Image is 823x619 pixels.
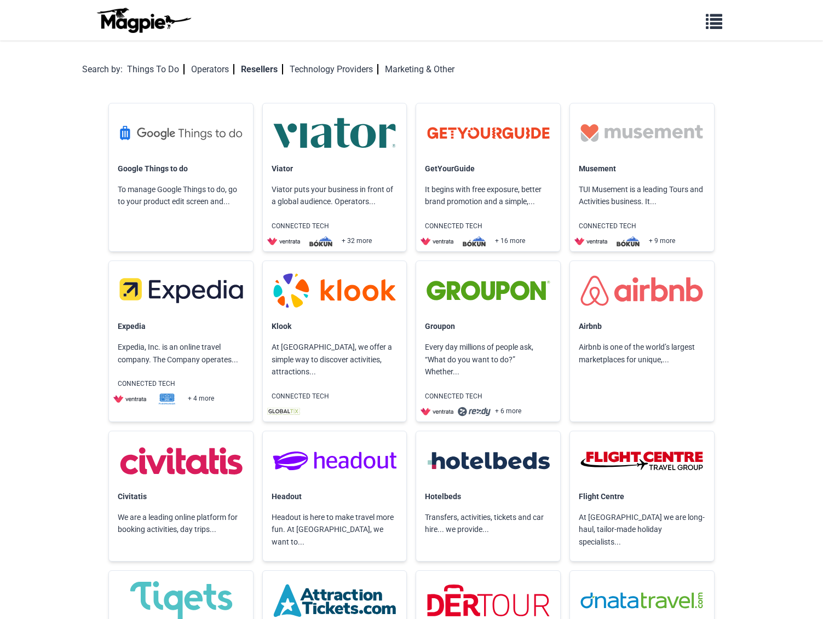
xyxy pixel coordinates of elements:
img: ounbir3vnerptndakfen.svg [113,394,146,404]
img: GetYourGuide logo [425,112,551,154]
img: ukn6pmczrjpsj7tjs5md.svg [612,236,644,247]
img: Google Things to do logo [118,112,244,154]
a: Groupon [425,322,455,331]
img: Groupon logo [425,270,551,311]
a: Google Things to do [118,164,188,173]
a: Viator [272,164,293,173]
div: + 9 more [574,236,714,247]
img: logo-ab69f6fb50320c5b225c76a69d11143b.png [94,7,193,33]
img: Civitatis logo [118,440,244,482]
p: To manage Google Things to do, go to your product edit screen and... [109,175,253,217]
img: ukn6pmczrjpsj7tjs5md.svg [304,236,337,247]
img: Expedia logo [118,270,244,311]
p: CONNECTED TECH [263,387,407,406]
p: CONNECTED TECH [416,217,560,236]
p: Headout is here to make travel more fun. At [GEOGRAPHIC_DATA], we want to... [263,502,407,557]
p: TUI Musement is a leading Tours and Activities business. It... [570,175,714,217]
img: mzuv2jorlgsgtwgbwn4s.svg [267,406,300,417]
a: Klook [272,322,291,331]
a: Resellers [241,64,283,74]
p: Expedia, Inc. is an online travel company. The Company operates... [109,332,253,374]
a: Operators [191,64,234,74]
p: Airbnb is one of the world’s largest marketplaces for unique,... [570,332,714,374]
a: Headout [272,492,302,501]
img: Viator logo [272,112,398,154]
div: Search by: [82,62,123,77]
img: mf1jrhtrrkrdcsvakxwt.svg [151,394,183,404]
a: Things To Do [127,64,185,74]
img: Klook logo [272,270,398,311]
img: Headout logo [272,440,398,482]
p: CONNECTED TECH [570,217,714,236]
img: Flight Centre logo [579,440,705,482]
p: At [GEOGRAPHIC_DATA] we are long-haul, tailor-made holiday specialists... [570,502,714,557]
div: + 6 more [421,406,560,417]
img: nqlimdq2sxj4qjvnmsjn.svg [458,406,491,417]
img: Airbnb logo [579,270,705,311]
a: Flight Centre [579,492,624,501]
img: ounbir3vnerptndakfen.svg [421,236,453,247]
a: Marketing & Other [385,64,454,74]
a: GetYourGuide [425,164,475,173]
a: Expedia [118,322,146,331]
img: ounbir3vnerptndakfen.svg [267,236,300,247]
img: Hotelbeds logo [425,440,551,482]
div: + 4 more [113,394,253,404]
a: Airbnb [579,322,602,331]
div: + 32 more [267,236,407,247]
p: Transfers, activities, tickets and car hire... we provide... [416,502,560,545]
img: Musement logo [579,112,705,154]
a: Musement [579,164,616,173]
p: We are a leading online platform for booking activities, day trips... [109,502,253,545]
p: CONNECTED TECH [109,374,253,394]
p: Viator puts your business in front of a global audience. Operators... [263,175,407,217]
p: CONNECTED TECH [416,387,560,406]
a: Technology Providers [290,64,378,74]
div: + 16 more [421,236,560,247]
img: ounbir3vnerptndakfen.svg [574,236,607,247]
img: ukn6pmczrjpsj7tjs5md.svg [458,236,491,247]
p: Every day millions of people ask, “What do you want to do?” Whether... [416,332,560,386]
img: ounbir3vnerptndakfen.svg [421,406,453,417]
a: Hotelbeds [425,492,461,501]
p: It begins with free exposure, better brand promotion and a simple,... [416,175,560,217]
a: Civitatis [118,492,147,501]
p: At [GEOGRAPHIC_DATA], we offer a simple way to discover activities, attractions... [263,332,407,386]
p: CONNECTED TECH [263,217,407,236]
